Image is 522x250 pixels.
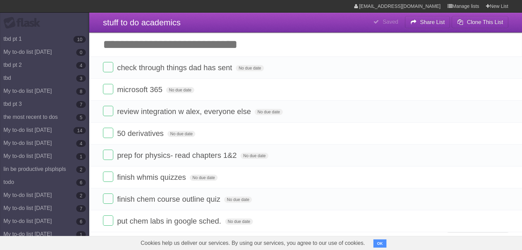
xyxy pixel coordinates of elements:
[103,150,113,160] label: Done
[76,140,86,147] b: 4
[117,151,239,160] span: prep for physics- read chapters 1&2
[117,63,234,72] span: check through things dad has sent
[103,18,181,27] span: stuff to do academics
[117,195,222,203] span: finish chem course outline quiz
[241,153,268,159] span: No due date
[117,173,188,182] span: finish whmis quizzes
[76,88,86,95] b: 8
[3,17,45,29] div: Flask
[255,109,282,115] span: No due date
[76,62,86,69] b: 4
[167,131,195,137] span: No due date
[76,49,86,56] b: 0
[166,87,194,93] span: No due date
[134,236,372,250] span: Cookies help us deliver our services. By using our services, you agree to our use of cookies.
[420,19,445,25] b: Share List
[225,218,253,225] span: No due date
[373,239,387,248] button: OK
[76,75,86,82] b: 3
[76,205,86,212] b: 7
[103,128,113,138] label: Done
[452,16,508,28] button: Clone This List
[117,107,253,116] span: review integration w alex, everyone else
[383,19,398,25] b: Saved
[103,193,113,204] label: Done
[103,215,113,226] label: Done
[76,231,86,238] b: 1
[76,192,86,199] b: 2
[236,65,264,71] span: No due date
[117,217,223,225] span: put chem labs in google sched.
[76,166,86,173] b: 2
[117,85,164,94] span: microsoft 365
[76,153,86,160] b: 1
[76,114,86,121] b: 5
[190,175,218,181] span: No due date
[76,101,86,108] b: 7
[73,36,86,43] b: 10
[467,19,503,25] b: Clone This List
[103,172,113,182] label: Done
[103,106,113,116] label: Done
[103,84,113,94] label: Done
[117,129,165,138] span: 50 derivatives
[76,179,86,186] b: 6
[224,197,252,203] span: No due date
[103,62,113,72] label: Done
[405,16,450,28] button: Share List
[76,218,86,225] b: 6
[73,127,86,134] b: 14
